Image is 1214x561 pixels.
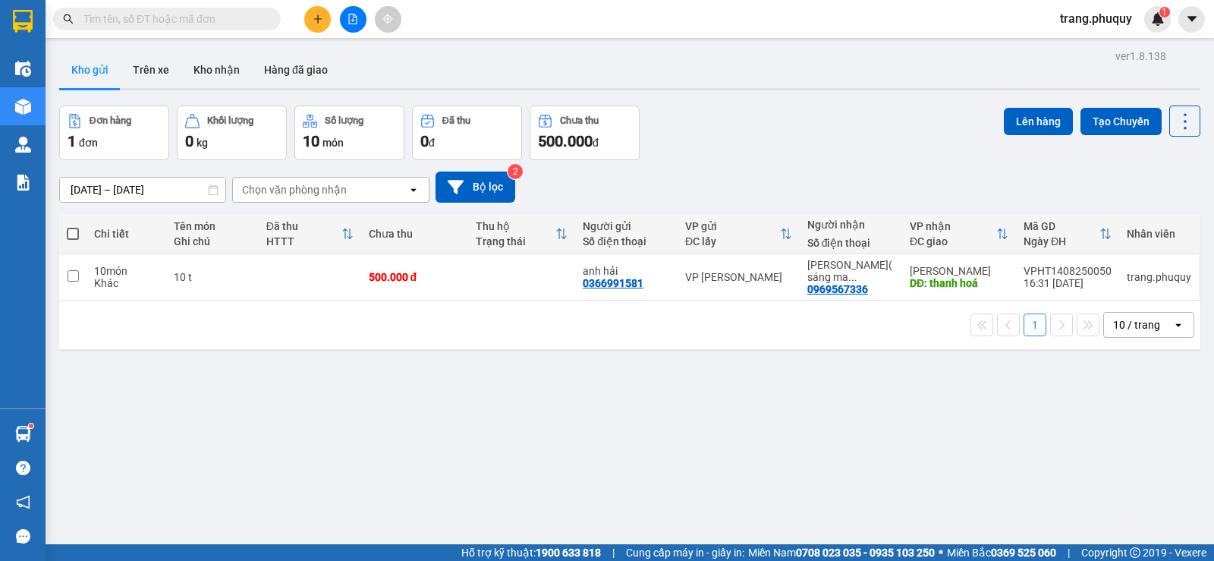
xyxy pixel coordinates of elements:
[583,277,643,289] div: 0366991581
[252,52,340,88] button: Hàng đã giao
[461,544,601,561] span: Hỗ trợ kỹ thuật:
[1024,314,1046,336] button: 1
[1024,277,1112,289] div: 16:31 [DATE]
[1024,235,1099,247] div: Ngày ĐH
[442,115,470,126] div: Đã thu
[530,106,640,160] button: Chưa thu500.000đ
[266,235,341,247] div: HTTT
[1178,6,1205,33] button: caret-down
[83,11,263,27] input: Tìm tên, số ĐT hoặc mã đơn
[1024,220,1099,232] div: Mã GD
[303,132,319,150] span: 10
[369,271,461,283] div: 500.000 đ
[59,106,169,160] button: Đơn hàng1đơn
[1162,7,1167,17] span: 1
[322,137,344,149] span: món
[583,220,670,232] div: Người gửi
[294,106,404,160] button: Số lượng10món
[29,424,33,428] sup: 1
[407,184,420,196] svg: open
[382,14,393,24] span: aim
[807,219,895,231] div: Người nhận
[242,182,347,197] div: Chọn văn phòng nhận
[807,283,868,295] div: 0969567336
[68,132,76,150] span: 1
[90,115,131,126] div: Đơn hàng
[583,235,670,247] div: Số điện thoại
[79,137,98,149] span: đơn
[910,220,996,232] div: VP nhận
[181,52,252,88] button: Kho nhận
[59,52,121,88] button: Kho gửi
[939,550,943,556] span: ⚪️
[412,106,522,160] button: Đã thu0đ
[15,99,31,115] img: warehouse-icon
[325,115,363,126] div: Số lượng
[685,235,780,247] div: ĐC lấy
[1172,319,1184,331] svg: open
[340,6,366,33] button: file-add
[583,265,670,277] div: anh hải
[807,259,895,283] div: dung( sáng mai đi )
[15,426,31,442] img: warehouse-icon
[420,132,429,150] span: 0
[60,178,225,202] input: Select a date range.
[991,547,1056,559] strong: 0369 525 060
[15,61,31,77] img: warehouse-icon
[436,172,515,203] button: Bộ lọc
[16,529,30,544] span: message
[63,14,74,24] span: search
[313,14,323,24] span: plus
[468,214,575,254] th: Toggle SortBy
[304,6,331,33] button: plus
[1127,271,1191,283] div: trang.phuquy
[1115,48,1166,65] div: ver 1.8.138
[536,547,601,559] strong: 1900 633 818
[538,132,593,150] span: 500.000
[429,137,435,149] span: đ
[1080,108,1162,135] button: Tạo Chuyến
[348,14,358,24] span: file-add
[1151,12,1165,26] img: icon-new-feature
[476,220,555,232] div: Thu hộ
[902,214,1016,254] th: Toggle SortBy
[947,544,1056,561] span: Miền Bắc
[177,106,287,160] button: Khối lượng0kg
[174,220,251,232] div: Tên món
[1024,265,1112,277] div: VPHT1408250050
[259,214,361,254] th: Toggle SortBy
[94,228,159,240] div: Chi tiết
[593,137,599,149] span: đ
[174,271,251,283] div: 10 t
[174,235,251,247] div: Ghi chú
[1068,544,1070,561] span: |
[560,115,599,126] div: Chưa thu
[626,544,744,561] span: Cung cấp máy in - giấy in:
[685,220,780,232] div: VP gửi
[508,164,523,179] sup: 2
[1016,214,1119,254] th: Toggle SortBy
[207,115,253,126] div: Khối lượng
[1113,317,1160,333] div: 10 / trang
[910,265,1008,277] div: [PERSON_NAME]
[1159,7,1170,17] sup: 1
[1048,9,1144,28] span: trang.phuquy
[266,220,341,232] div: Đã thu
[848,271,857,283] span: ...
[15,175,31,191] img: solution-icon
[94,277,159,289] div: Khác
[910,277,1008,289] div: DĐ: thanh hoá
[1185,12,1199,26] span: caret-down
[369,228,461,240] div: Chưa thu
[1004,108,1073,135] button: Lên hàng
[16,495,30,509] span: notification
[197,137,208,149] span: kg
[16,461,30,475] span: question-circle
[796,547,935,559] strong: 0708 023 035 - 0935 103 250
[476,235,555,247] div: Trạng thái
[612,544,615,561] span: |
[94,265,159,277] div: 10 món
[807,237,895,249] div: Số điện thoại
[15,137,31,153] img: warehouse-icon
[1127,228,1191,240] div: Nhân viên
